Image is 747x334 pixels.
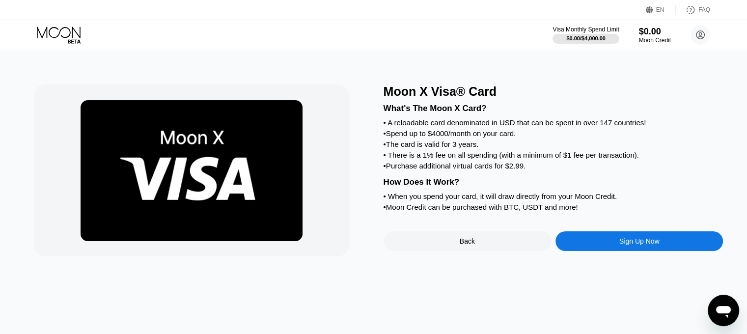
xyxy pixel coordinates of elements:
div: • There is a 1% fee on all spending (with a minimum of $1 fee per transaction). [384,151,723,159]
div: Moon X Visa® Card [384,84,723,99]
div: Back [384,231,551,251]
div: Sign Up Now [619,237,660,245]
div: Sign Up Now [555,231,723,251]
div: $0.00 [639,27,671,37]
div: What's The Moon X Card? [384,104,723,113]
div: $0.00 / $4,000.00 [566,35,606,41]
div: Moon Credit [639,37,671,44]
div: Visa Monthly Spend Limit [553,26,619,33]
div: • When you spend your card, it will draw directly from your Moon Credit. [384,192,723,200]
div: EN [646,5,676,15]
div: • Spend up to $4000/month on your card. [384,129,723,138]
div: • A reloadable card denominated in USD that can be spent in over 147 countries! [384,118,723,127]
iframe: Button to launch messaging window [708,295,739,326]
div: • Purchase additional virtual cards for $2.99. [384,162,723,170]
div: $0.00Moon Credit [639,27,671,44]
div: How Does It Work? [384,177,723,187]
div: • The card is valid for 3 years. [384,140,723,148]
div: • Moon Credit can be purchased with BTC, USDT and more! [384,203,723,211]
div: EN [656,6,664,13]
div: Back [460,237,475,245]
div: Visa Monthly Spend Limit$0.00/$4,000.00 [553,26,619,44]
div: FAQ [698,6,710,13]
div: FAQ [676,5,710,15]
